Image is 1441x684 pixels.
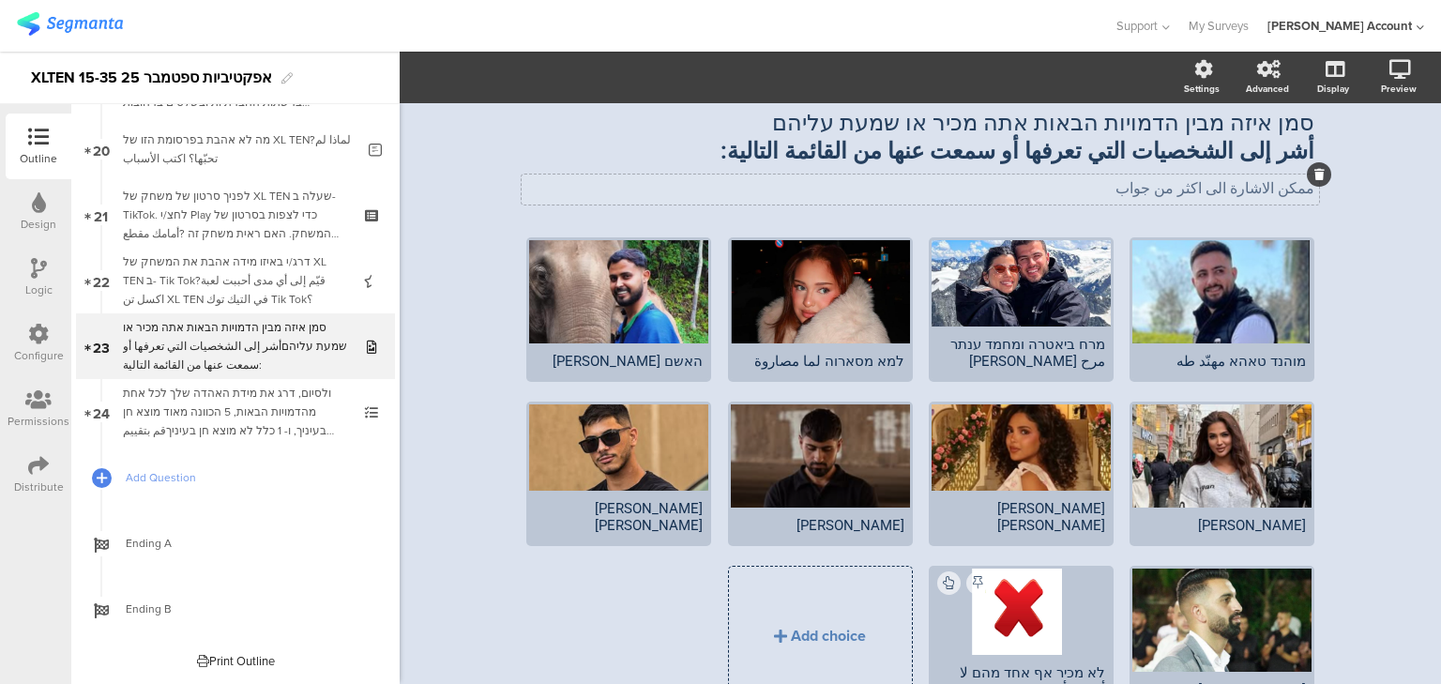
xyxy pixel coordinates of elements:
div: Display [1317,82,1349,96]
div: Print Outline [197,652,275,670]
a: Ending A [76,510,395,576]
span: Ending A [126,534,366,553]
span: Support [1116,17,1158,35]
strong: أشر إلى الشخصيات التي تعرفها أو سمعت عنها من القائمة التالية: [720,138,1314,164]
div: למא מסארוה لما مصاروة [736,353,904,370]
div: ممكن الاشارة الى اكثر من جواب [526,179,1314,197]
div: לפניך סרטון של משחק של XL TEN שעלה ב- TikTok. לחצ/י Play כדי לצפות בסרטון של המשחק. האם ראית משחק... [123,187,347,243]
div: דרג/י באיזו מידה אהבת את המשחק של XL TEN ב- Tik Tok?قيّم إلى أي مدى أحببت لعبة اكسل تن XL TEN في ... [123,252,347,309]
div: [PERSON_NAME] [PERSON_NAME] [535,500,703,534]
div: Logic [25,281,53,298]
a: 23 סמן איזה מבין הדמויות הבאות אתה מכיר או שמעת עליהםأشر إلى الشخصيات التي تعرفها أو سمعت عنها من... [76,313,395,379]
div: ולסיום, דרג את מידת האהדה שלך לכל אחת מהדמויות הבאות, 5 הכוונה מאוד מוצא חן בעיניך, ו- 1 כלל לא מ... [123,384,347,440]
a: 20 מה לא אהבת בפרסומת הזו של XL TEN?لماذا لم تحبّها؟ اكتب الأسباب [76,116,395,182]
span: 22 [93,270,110,291]
span: 21 [94,205,108,225]
span: 24 [93,402,110,422]
div: Preview [1381,82,1417,96]
div: Add choice [791,625,866,646]
div: מרח ביאטרה ומחמד ענתר مرح [PERSON_NAME] [937,336,1105,370]
div: סמן איזה מבין הדמויות הבאות אתה מכיר או שמעת עליהםأشر إلى الشخصيات التي تعرفها أو سمعت عنها من ال... [123,318,347,374]
div: [PERSON_NAME] Account [1267,17,1412,35]
div: Permissions [8,413,69,430]
div: [PERSON_NAME] [736,517,904,534]
span: 20 [93,139,110,160]
a: 22 דרג/י באיזו מידה אהבת את המשחק של XL TEN ב- Tik Tok?قيّم إلى أي مدى أحببت لعبة اكسل تن XL TEN ... [76,248,395,313]
div: האשם [PERSON_NAME] [535,353,703,370]
div: [PERSON_NAME] [PERSON_NAME] [937,500,1105,534]
div: Distribute [14,479,64,495]
a: Ending B [76,576,395,642]
a: 21 לפניך סרטון של משחק של XL TEN שעלה ב- TikTok. לחצ/י Play כדי לצפות בסרטון של המשחק. האם ראית מ... [76,182,395,248]
div: [PERSON_NAME] [1138,517,1306,534]
p: סמן איזה מבין הדמויות הבאות אתה מכיר או שמעת עליהם [526,109,1314,137]
span: Ending B [126,600,366,618]
div: Settings [1184,82,1220,96]
div: Outline [20,150,57,167]
span: 23 [93,336,110,357]
a: 24 ולסיום, דרג את מידת האהדה שלך לכל אחת מהדמויות הבאות, 5 הכוונה מאוד מוצא חן בעיניך, ו- 1 כלל ל... [76,379,395,445]
div: XLTEN 15-35 אפקטיביות ספטמבר 25 [31,63,272,93]
span: Add Question [126,468,366,487]
div: מוהנד טאהא مهنّد طه [1138,353,1306,370]
div: Configure [14,347,64,364]
div: Design [21,216,56,233]
img: segmanta logo [17,12,123,36]
div: מה לא אהבת בפרסומת הזו של XL TEN?لماذا لم تحبّها؟ اكتب الأسباب [123,130,355,168]
div: Advanced [1246,82,1289,96]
